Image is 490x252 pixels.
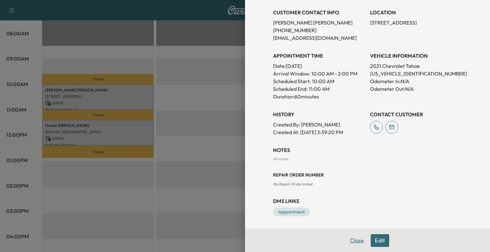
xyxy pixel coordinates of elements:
[370,52,462,60] h3: VEHICLE INFORMATION
[273,62,365,70] p: Date: [DATE]
[311,70,357,77] span: 10:00 AM - 2:00 PM
[309,85,330,93] p: 11:00 AM
[273,85,308,93] p: Scheduled End:
[273,172,462,178] h3: Repair Order number
[370,85,462,93] p: Odometer Out: N/A
[273,77,311,85] p: Scheduled Start:
[273,34,365,42] p: [EMAIL_ADDRESS][DOMAIN_NAME]
[273,156,462,162] div: No notes
[312,77,334,85] p: 10:00 AM
[370,62,462,70] p: 2021 Chevrolet Tahoe
[370,9,462,16] h3: LOCATION
[273,111,365,118] h3: History
[273,93,365,100] p: Duration: 60 minutes
[273,207,310,216] a: Appointment
[346,234,368,247] button: Close
[273,197,462,205] h3: DMS Links
[273,128,365,136] p: Created At : [DATE] 3:39:20 PM
[273,70,365,77] p: Arrival Window:
[273,182,312,186] span: No Repair Order linked
[273,146,462,154] h3: NOTES
[370,19,462,26] p: [STREET_ADDRESS]
[370,111,462,118] h3: CONTACT CUSTOMER
[273,52,365,60] h3: APPOINTMENT TIME
[370,77,462,85] p: Odometer In: N/A
[273,26,365,34] p: [PHONE_NUMBER]
[273,19,365,26] p: [PERSON_NAME] [PERSON_NAME]
[273,121,365,128] p: Created By : [PERSON_NAME]
[273,9,365,16] h3: CUSTOMER CONTACT INFO
[371,234,389,247] button: Edit
[370,70,462,77] p: [US_VEHICLE_IDENTIFICATION_NUMBER]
